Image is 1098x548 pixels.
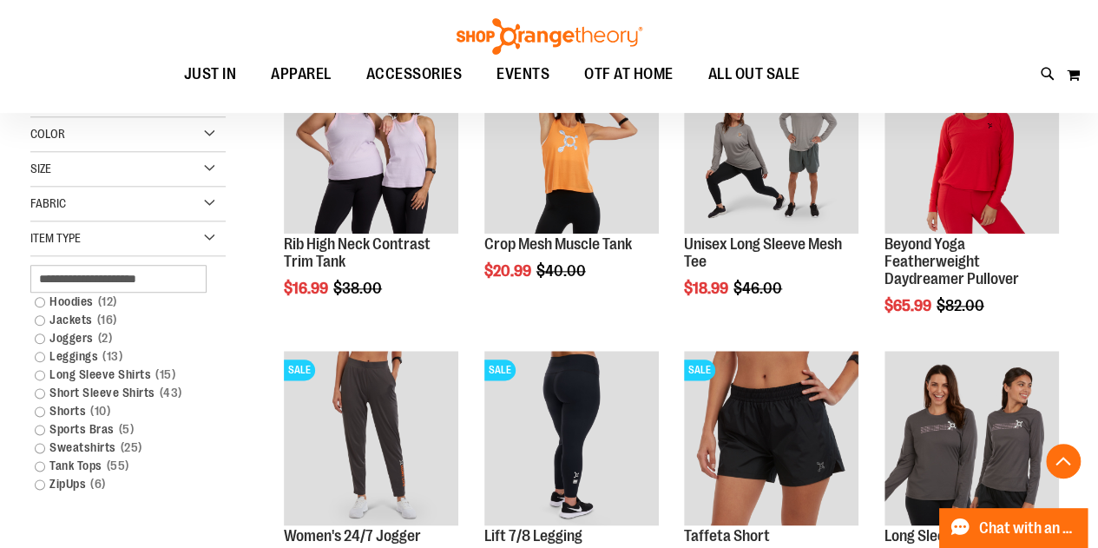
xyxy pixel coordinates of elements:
[26,329,214,347] a: Joggers2
[684,59,858,236] a: Unisex Long Sleeve Mesh Tee primary image
[284,351,458,528] a: Product image for 24/7 JoggerSALE
[184,55,237,94] span: JUST IN
[366,55,463,94] span: ACCESSORIES
[708,55,800,94] span: ALL OUT SALE
[496,55,549,94] span: EVENTS
[271,55,332,94] span: APPAREL
[284,280,331,297] span: $16.99
[30,127,65,141] span: Color
[116,439,147,457] span: 25
[536,262,588,280] span: $40.00
[98,347,127,366] span: 13
[284,360,315,380] span: SALE
[484,262,534,280] span: $20.99
[675,50,867,341] div: product
[26,402,214,420] a: Shorts10
[26,347,214,366] a: Leggings13
[26,384,214,402] a: Short Sleeve Shirts43
[476,50,667,324] div: product
[102,457,134,475] span: 55
[26,293,214,311] a: Hoodies12
[275,50,467,341] div: product
[284,235,431,270] a: Rib High Neck Contrast Trim Tank
[884,351,1059,525] img: Product image for Long Sleeve Base Tee
[284,527,421,545] a: Women's 24/7 Jogger
[884,527,1019,545] a: Long Sleeve Base Tee
[884,235,1019,287] a: Beyond Yoga Featherweight Daydreamer Pullover
[30,196,66,210] span: Fabric
[26,311,214,329] a: Jackets16
[93,311,122,329] span: 16
[284,59,458,234] img: Rib Tank w/ Contrast Binding primary image
[484,59,659,234] img: Crop Mesh Muscle Tank primary image
[684,280,731,297] span: $18.99
[151,366,180,384] span: 15
[94,329,117,347] span: 2
[484,59,659,236] a: Crop Mesh Muscle Tank primary image
[86,475,110,493] span: 6
[684,235,842,270] a: Unisex Long Sleeve Mesh Tee
[454,18,645,55] img: Shop Orangetheory
[979,520,1077,537] span: Chat with an Expert
[26,457,214,475] a: Tank Tops55
[484,527,582,545] a: Lift 7/8 Legging
[1046,444,1081,479] button: Back To Top
[684,351,858,528] a: Main Image of Taffeta ShortSALE
[26,420,214,439] a: Sports Bras5
[26,475,214,493] a: ZipUps6
[86,402,115,420] span: 10
[284,59,458,236] a: Rib Tank w/ Contrast Binding primary image
[484,351,659,525] img: 2024 October Lift 7/8 Legging
[333,280,385,297] span: $38.00
[94,293,122,311] span: 12
[30,231,81,245] span: Item Type
[684,527,770,545] a: Taffeta Short
[584,55,674,94] span: OTF AT HOME
[684,59,858,234] img: Unisex Long Sleeve Mesh Tee primary image
[26,439,214,457] a: Sweatshirts25
[684,360,715,380] span: SALE
[484,235,632,253] a: Crop Mesh Muscle Tank
[155,384,187,402] span: 43
[115,420,139,439] span: 5
[30,162,51,175] span: Size
[284,351,458,525] img: Product image for 24/7 Jogger
[884,351,1059,528] a: Product image for Long Sleeve Base Tee
[484,351,659,528] a: 2024 October Lift 7/8 LeggingSALE
[884,59,1059,234] img: Product image for Beyond Yoga Featherweight Daydreamer Pullover
[684,351,858,525] img: Main Image of Taffeta Short
[26,366,214,384] a: Long Sleeve Shirts15
[876,50,1068,359] div: product
[937,297,987,314] span: $82.00
[733,280,785,297] span: $46.00
[939,508,1088,548] button: Chat with an Expert
[484,360,516,380] span: SALE
[884,297,934,314] span: $65.99
[884,59,1059,236] a: Product image for Beyond Yoga Featherweight Daydreamer Pullover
